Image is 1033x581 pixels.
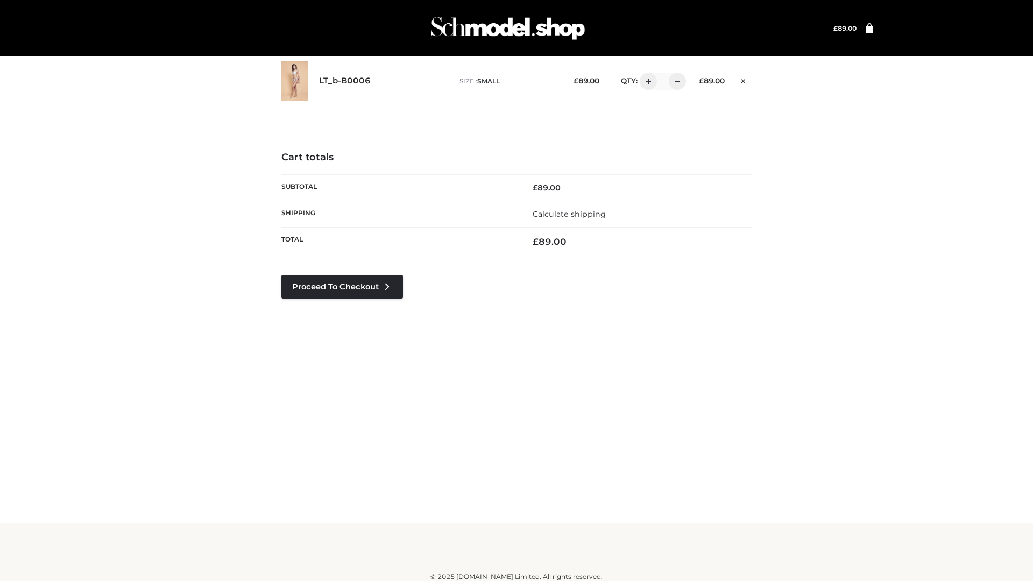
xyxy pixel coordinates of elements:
h4: Cart totals [281,152,752,164]
div: QTY: [610,73,682,90]
a: LT_b-B0006 [319,76,371,86]
bdi: 89.00 [574,76,599,85]
a: Proceed to Checkout [281,275,403,299]
a: Calculate shipping [533,209,606,219]
th: Subtotal [281,174,516,201]
span: £ [533,183,537,193]
bdi: 89.00 [699,76,725,85]
th: Shipping [281,201,516,227]
img: Schmodel Admin 964 [427,7,589,49]
bdi: 89.00 [533,236,567,247]
span: SMALL [477,77,500,85]
p: size : [459,76,557,86]
span: £ [833,24,838,32]
span: £ [533,236,539,247]
span: £ [574,76,578,85]
bdi: 89.00 [833,24,857,32]
th: Total [281,228,516,256]
img: LT_b-B0006 - SMALL [281,61,308,101]
a: £89.00 [833,24,857,32]
bdi: 89.00 [533,183,561,193]
a: Remove this item [735,73,752,87]
span: £ [699,76,704,85]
